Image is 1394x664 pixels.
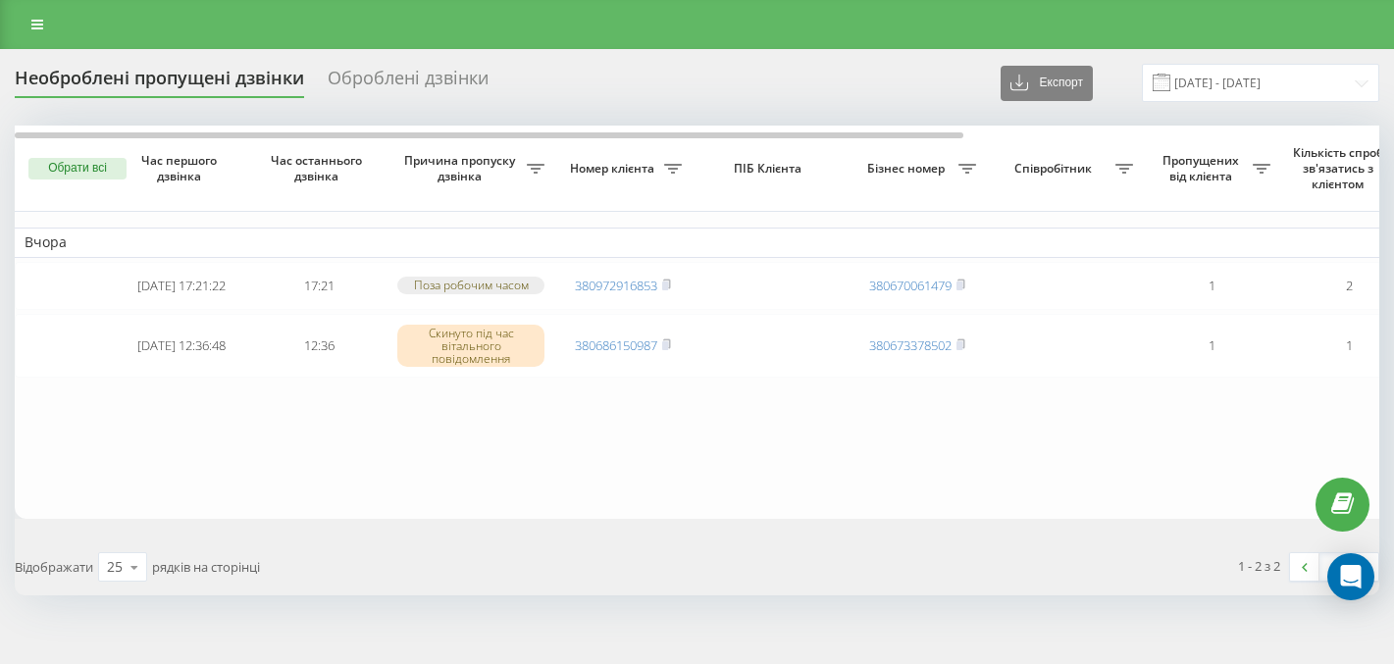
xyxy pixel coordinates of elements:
[1290,145,1390,191] span: Кількість спроб зв'язатись з клієнтом
[858,161,958,177] span: Бізнес номер
[1327,553,1374,600] div: Open Intercom Messenger
[397,325,544,368] div: Скинуто під час вітального повідомлення
[1143,262,1280,310] td: 1
[1319,553,1349,581] a: 1
[575,277,657,294] a: 380972916853
[397,153,527,183] span: Причина пропуску дзвінка
[107,557,123,577] div: 25
[266,153,372,183] span: Час останнього дзвінка
[129,153,234,183] span: Час першого дзвінка
[1001,66,1093,101] button: Експорт
[869,277,952,294] a: 380670061479
[708,161,832,177] span: ПІБ Клієнта
[152,558,260,576] span: рядків на сторінці
[113,262,250,310] td: [DATE] 17:21:22
[1238,556,1280,576] div: 1 - 2 з 2
[996,161,1115,177] span: Співробітник
[113,314,250,379] td: [DATE] 12:36:48
[1143,314,1280,379] td: 1
[15,68,304,98] div: Необроблені пропущені дзвінки
[575,336,657,354] a: 380686150987
[397,277,544,293] div: Поза робочим часом
[250,314,387,379] td: 12:36
[1153,153,1253,183] span: Пропущених від клієнта
[15,558,93,576] span: Відображати
[869,336,952,354] a: 380673378502
[250,262,387,310] td: 17:21
[328,68,489,98] div: Оброблені дзвінки
[28,158,127,179] button: Обрати всі
[564,161,664,177] span: Номер клієнта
